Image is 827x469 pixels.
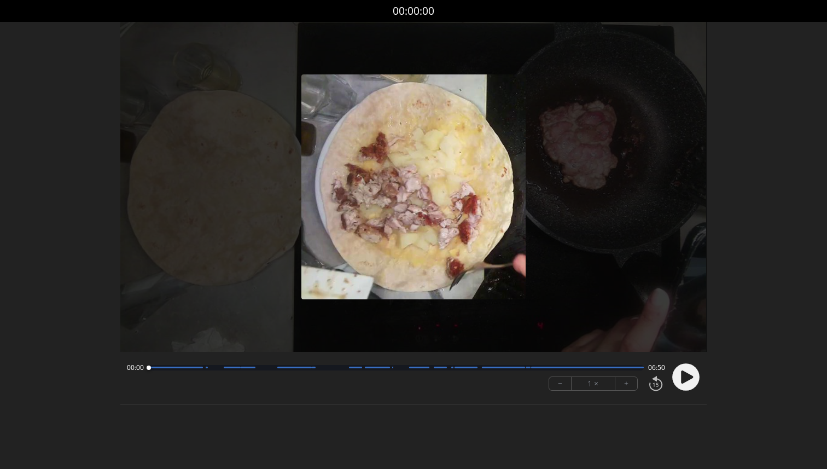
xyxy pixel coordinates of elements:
img: Poster Image [301,74,526,299]
span: 06:50 [648,363,665,372]
a: 00:00:00 [393,3,434,19]
button: + [615,377,637,390]
span: 00:00 [127,363,144,372]
button: − [549,377,572,390]
div: 1 × [572,377,615,390]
